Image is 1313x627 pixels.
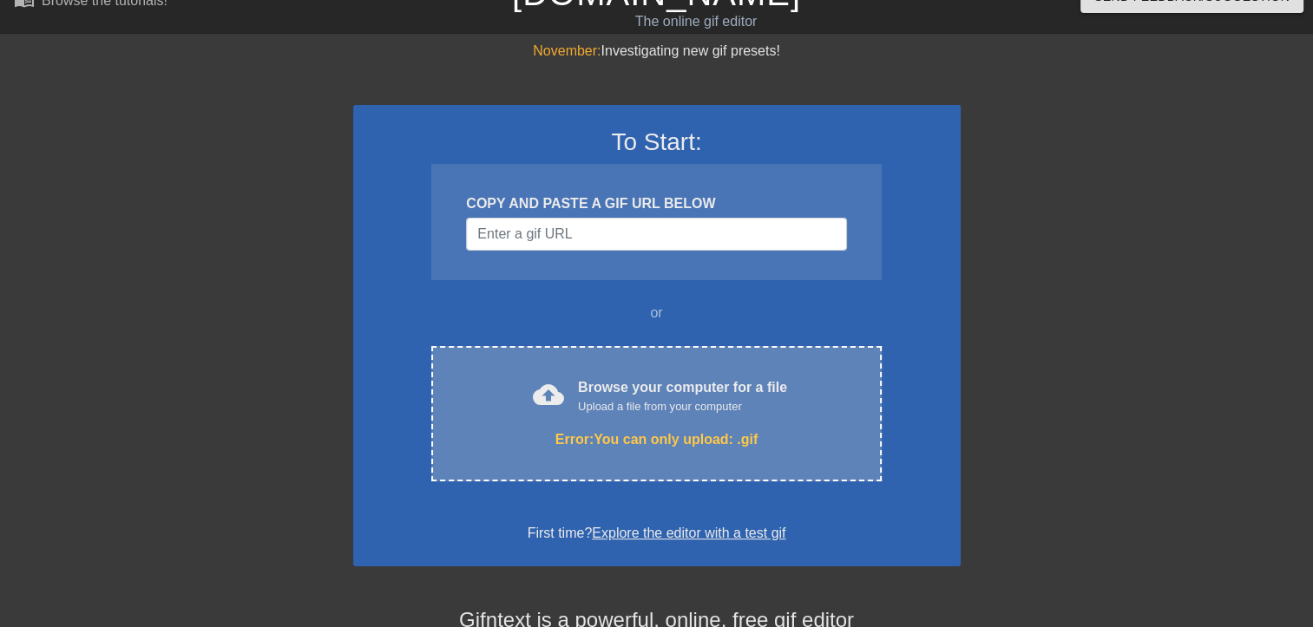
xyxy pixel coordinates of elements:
[533,379,564,410] span: cloud_upload
[398,303,916,323] div: or
[466,193,846,214] div: COPY AND PASTE A GIF URL BELOW
[592,526,785,540] a: Explore the editor with a test gif
[353,41,961,62] div: Investigating new gif presets!
[466,218,846,251] input: Username
[376,523,938,544] div: First time?
[578,398,787,415] div: Upload a file from your computer
[578,377,787,415] div: Browse your computer for a file
[376,127,938,157] h3: To Start:
[533,43,601,58] span: November:
[446,11,945,32] div: The online gif editor
[468,429,844,450] div: Error: You can only upload: .gif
